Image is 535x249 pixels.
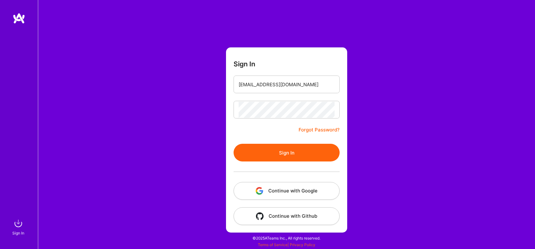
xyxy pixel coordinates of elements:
[13,13,25,24] img: logo
[258,242,288,247] a: Terms of Service
[12,217,25,230] img: sign in
[239,76,335,93] input: Email...
[234,144,340,161] button: Sign In
[234,60,255,68] h3: Sign In
[38,230,535,246] div: © 2025 ATeams Inc., All rights reserved.
[256,212,264,220] img: icon
[234,182,340,200] button: Continue with Google
[12,230,24,236] div: Sign In
[299,126,340,134] a: Forgot Password?
[256,187,263,195] img: icon
[290,242,315,247] a: Privacy Policy
[13,217,25,236] a: sign inSign In
[258,242,315,247] span: |
[234,207,340,225] button: Continue with Github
